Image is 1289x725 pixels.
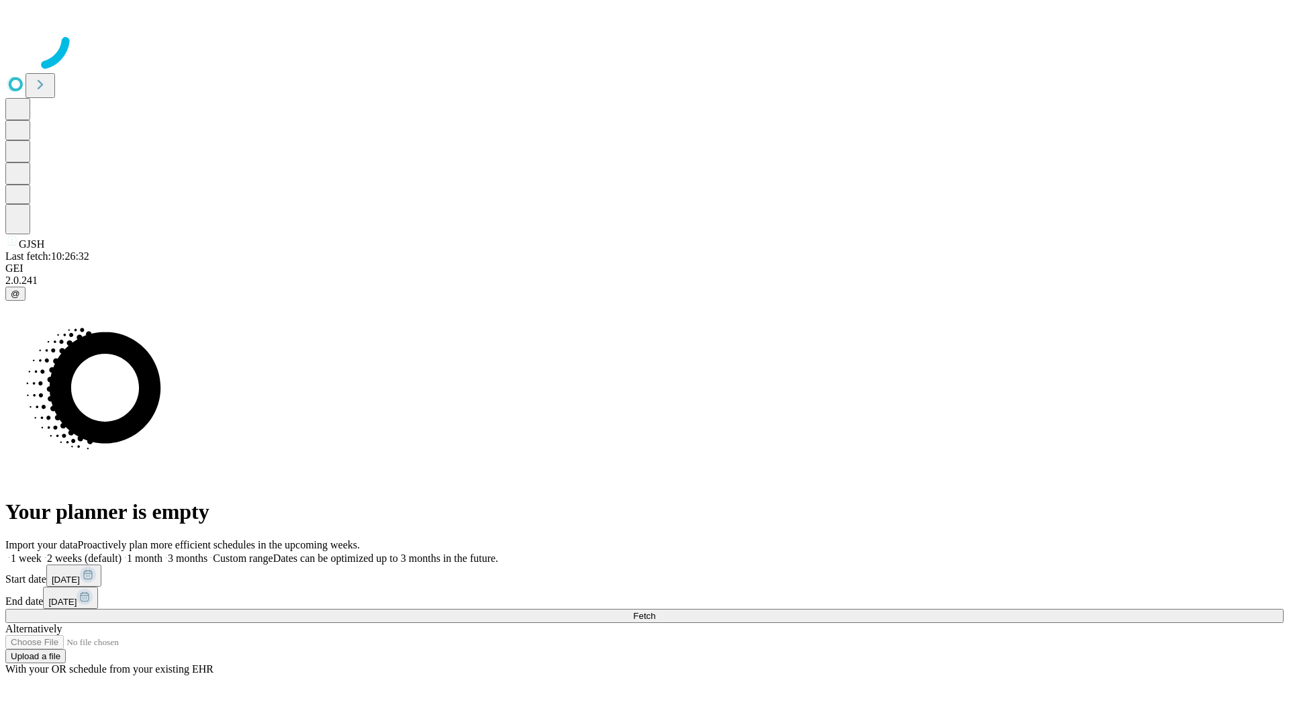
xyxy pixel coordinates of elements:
[11,289,20,299] span: @
[78,539,360,550] span: Proactively plan more efficient schedules in the upcoming weeks.
[52,575,80,585] span: [DATE]
[213,552,273,564] span: Custom range
[43,587,98,609] button: [DATE]
[47,552,122,564] span: 2 weeks (default)
[273,552,498,564] span: Dates can be optimized up to 3 months in the future.
[5,262,1284,275] div: GEI
[5,649,66,663] button: Upload a file
[46,565,101,587] button: [DATE]
[5,565,1284,587] div: Start date
[5,539,78,550] span: Import your data
[5,250,89,262] span: Last fetch: 10:26:32
[5,663,213,675] span: With your OR schedule from your existing EHR
[5,609,1284,623] button: Fetch
[5,499,1284,524] h1: Your planner is empty
[5,587,1284,609] div: End date
[5,287,26,301] button: @
[168,552,207,564] span: 3 months
[5,623,62,634] span: Alternatively
[633,611,655,621] span: Fetch
[48,597,77,607] span: [DATE]
[5,275,1284,287] div: 2.0.241
[127,552,162,564] span: 1 month
[19,238,44,250] span: GJSH
[11,552,42,564] span: 1 week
